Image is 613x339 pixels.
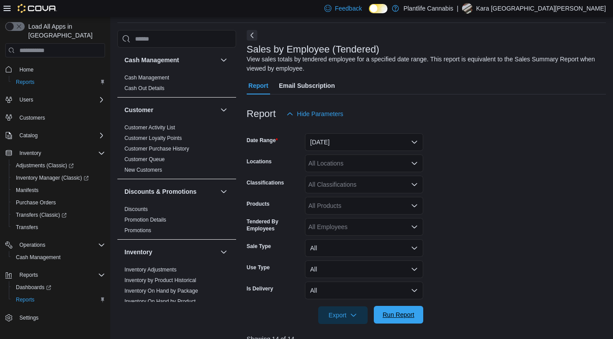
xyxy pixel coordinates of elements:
button: Open list of options [411,181,418,188]
span: Manifests [12,185,105,196]
button: Manifests [9,184,109,196]
span: Transfers [12,222,105,233]
label: Classifications [247,179,284,186]
span: Run Report [383,310,414,319]
a: Dashboards [12,282,55,293]
span: Manifests [16,187,38,194]
div: Customer [117,122,236,179]
h3: Cash Management [124,56,179,64]
a: Reports [12,294,38,305]
span: Adjustments (Classic) [12,160,105,171]
a: Manifests [12,185,42,196]
span: Email Subscription [279,77,335,94]
span: Transfers [16,224,38,231]
span: Transfers (Classic) [16,211,67,218]
span: Inventory by Product Historical [124,277,196,284]
button: Reports [9,294,109,306]
span: Users [16,94,105,105]
button: Customer [124,105,217,114]
a: Promotions [124,227,151,234]
button: [DATE] [305,133,423,151]
a: Transfers (Classic) [9,209,109,221]
span: Operations [16,240,105,250]
span: Report [248,77,268,94]
button: Operations [2,239,109,251]
label: Tendered By Employees [247,218,301,232]
a: Discounts [124,206,148,212]
label: Products [247,200,270,207]
a: Reports [12,77,38,87]
button: Customers [2,111,109,124]
span: Dashboards [16,284,51,291]
button: Next [247,30,257,41]
button: Export [318,306,368,324]
button: Cash Management [9,251,109,264]
span: Inventory Manager (Classic) [16,174,89,181]
a: Inventory by Product Historical [124,277,196,283]
span: Customers [16,112,105,123]
a: Purchase Orders [12,197,60,208]
span: Customer Queue [124,156,165,163]
a: Promotion Details [124,217,166,223]
button: Cash Management [124,56,217,64]
button: Operations [16,240,49,250]
span: Inventory On Hand by Package [124,287,198,294]
button: Hide Parameters [283,105,347,123]
span: Reports [19,271,38,279]
button: Discounts & Promotions [124,187,217,196]
span: Adjustments (Classic) [16,162,74,169]
button: Cash Management [218,55,229,65]
button: All [305,239,423,257]
p: Kara [GEOGRAPHIC_DATA][PERSON_NAME] [476,3,606,14]
span: Home [19,66,34,73]
span: Customer Purchase History [124,145,189,152]
span: Customer Loyalty Points [124,135,182,142]
button: All [305,282,423,299]
button: Open list of options [411,160,418,167]
a: Customer Loyalty Points [124,135,182,141]
button: Discounts & Promotions [218,186,229,197]
span: Reports [16,79,34,86]
a: Transfers [12,222,41,233]
a: Cash Out Details [124,85,165,91]
a: Inventory Manager (Classic) [12,173,92,183]
button: Catalog [2,129,109,142]
label: Sale Type [247,243,271,250]
span: Promotion Details [124,216,166,223]
p: Plantlife Cannabis [403,3,453,14]
span: Settings [19,314,38,321]
button: Reports [2,269,109,281]
button: Purchase Orders [9,196,109,209]
a: Customers [16,113,49,123]
div: Cash Management [117,72,236,97]
span: Home [16,64,105,75]
span: Dark Mode [369,13,369,14]
a: Inventory Adjustments [124,267,177,273]
span: Inventory [16,148,105,158]
span: Catalog [19,132,38,139]
label: Use Type [247,264,270,271]
button: Users [16,94,37,105]
a: New Customers [124,167,162,173]
span: Cash Management [16,254,60,261]
span: Operations [19,241,45,249]
button: Users [2,94,109,106]
button: All [305,260,423,278]
a: Inventory On Hand by Product [124,298,196,305]
span: Inventory [19,150,41,157]
p: | [457,3,459,14]
span: Inventory Adjustments [124,266,177,273]
button: Open list of options [411,223,418,230]
span: Cash Management [12,252,105,263]
span: Purchase Orders [16,199,56,206]
div: Kara St.Louis [462,3,473,14]
a: Home [16,64,37,75]
button: Open list of options [411,202,418,209]
button: Home [2,63,109,75]
div: Discounts & Promotions [117,204,236,239]
span: Inventory Manager (Classic) [12,173,105,183]
span: Reports [12,77,105,87]
h3: Discounts & Promotions [124,187,196,196]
